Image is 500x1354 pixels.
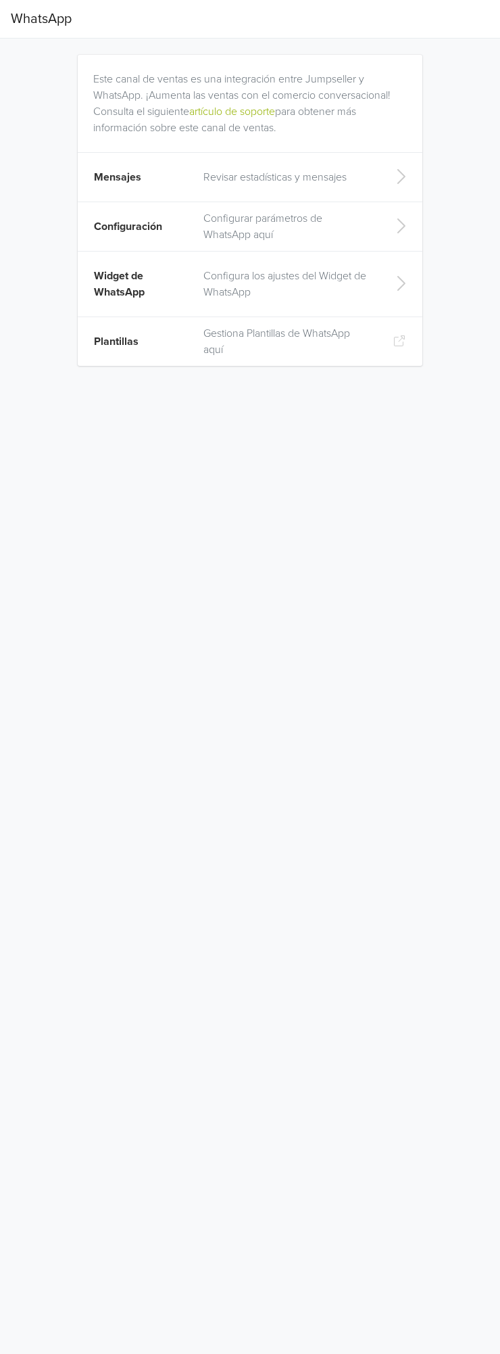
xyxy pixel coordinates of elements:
p: Revisar estadísticas y mensajes [203,169,371,185]
p: Gestiona Plantillas de WhatsApp aquí [203,325,371,358]
div: Este canal de ventas es una integración entre Jumpseller y WhatsApp. ¡Aumenta las ventas con el c... [93,55,412,136]
a: artículo de soporte [189,105,275,118]
span: Widget de WhatsApp [94,269,145,299]
p: Configurar parámetros de WhatsApp aquí [203,210,371,243]
span: Mensajes [94,170,141,184]
span: Plantillas [94,335,139,348]
span: WhatsApp [11,5,72,32]
p: Configura los ajustes del Widget de WhatsApp [203,268,371,300]
span: Configuración [94,220,162,233]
